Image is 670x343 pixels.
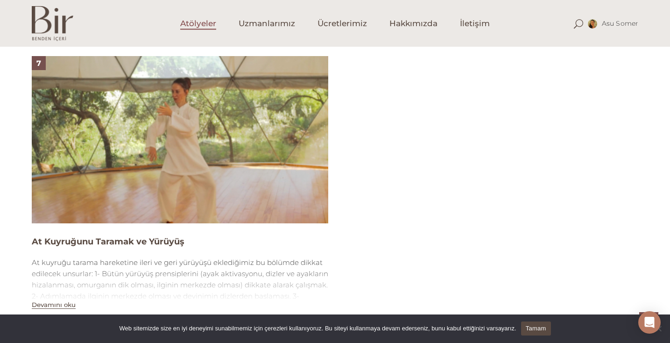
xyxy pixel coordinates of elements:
img: asuprofil-100x100.jpg [588,19,597,29]
span: Atölyeler [180,18,216,29]
span: 7 [36,59,41,68]
span: İletişim [460,18,490,29]
div: Open Intercom Messenger [638,311,661,334]
span: Asu Somer [602,19,639,28]
h4: At Kuyruğunu Taramak ve Yürüyüş [32,236,328,248]
span: Ücretlerimiz [317,18,367,29]
div: At kuyruğu tarama hareketine ileri ve geri yürüyüşü eklediğimiz bu bölümde dikkat edilecek unsurl... [32,257,328,324]
span: Web sitemizde size en iyi deneyimi sunabilmemiz için çerezleri kullanıyoruz. Bu siteyi kullanmaya... [119,324,516,333]
span: Hakkımızda [389,18,437,29]
button: Devamını oku [32,301,76,309]
span: Uzmanlarımız [239,18,295,29]
a: Tamam [521,322,551,336]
